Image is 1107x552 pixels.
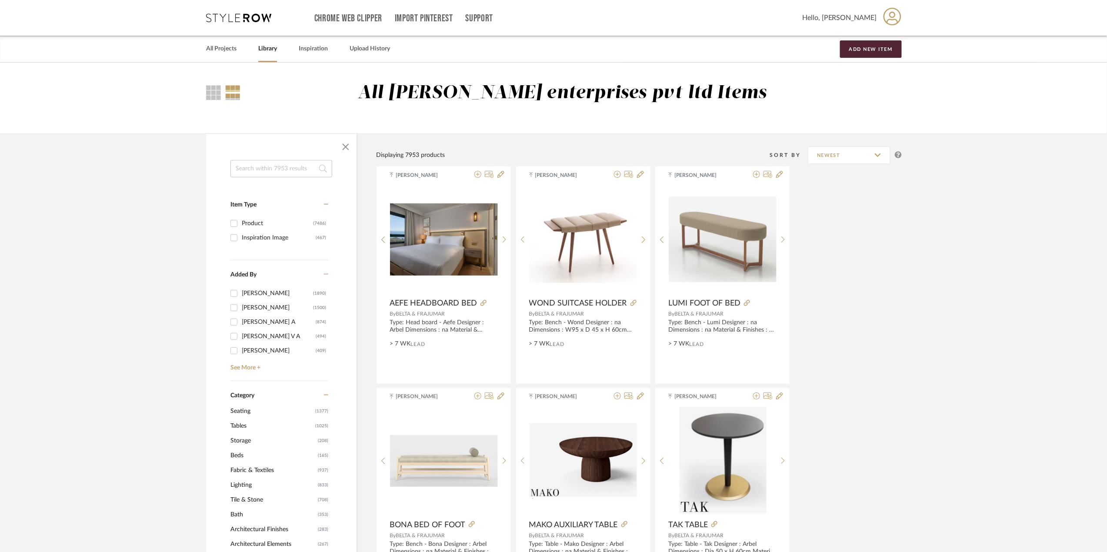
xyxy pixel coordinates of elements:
[390,533,396,538] span: By
[313,216,326,230] div: (7486)
[242,301,313,315] div: [PERSON_NAME]
[242,329,316,343] div: [PERSON_NAME] V A
[674,171,729,179] span: [PERSON_NAME]
[529,196,637,283] img: WOND SUITCASE HOLDER
[529,299,627,308] span: WOND SUITCASE HOLDER
[390,203,498,276] img: AEFE HEADBOARD BED
[318,522,328,536] span: (283)
[318,434,328,448] span: (208)
[318,449,328,462] span: (165)
[390,435,498,486] img: BONA BED OF FOOT
[674,392,729,400] span: [PERSON_NAME]
[230,392,254,399] span: Category
[529,533,535,538] span: By
[230,463,316,478] span: Fabric & Textiles
[318,463,328,477] span: (937)
[390,311,396,316] span: By
[396,392,450,400] span: [PERSON_NAME]
[230,404,313,419] span: Seating
[535,171,590,179] span: [PERSON_NAME]
[674,533,724,538] span: BELTA & FRAJUMAR
[230,433,316,448] span: Storage
[230,419,313,433] span: Tables
[674,311,724,316] span: BELTA & FRAJUMAR
[669,197,777,282] img: LUMI FOOT OF BED
[390,319,498,334] div: Type: Head board - Aefe Designer : Arbel Dimensions : na Material & Finishes : na Product descrip...
[529,311,535,316] span: By
[316,315,326,329] div: (874)
[770,151,808,160] div: Sort By
[230,160,332,177] input: Search within 7953 results
[390,299,477,308] span: AEFE HEADBOARD BED
[230,448,316,463] span: Beds
[668,299,740,308] span: LUMI FOOT OF BED
[230,537,316,552] span: Architectural Elements
[396,533,445,538] span: BELTA & FRAJUMAR
[230,492,316,507] span: Tile & Stone
[390,520,465,530] span: BONA BED OF FOOT
[318,493,328,507] span: (708)
[242,216,313,230] div: Product
[230,272,257,278] span: Added By
[299,43,328,55] a: Inspiration
[242,344,316,358] div: [PERSON_NAME]
[535,311,584,316] span: BELTA & FRAJUMAR
[318,508,328,522] span: (353)
[318,537,328,551] span: (267)
[358,82,767,104] div: All [PERSON_NAME] enterprises pvt ltd Items
[410,341,425,347] span: Lead
[535,392,590,400] span: [PERSON_NAME]
[318,478,328,492] span: (833)
[313,286,326,300] div: (1890)
[396,171,450,179] span: [PERSON_NAME]
[230,507,316,522] span: Bath
[313,301,326,315] div: (1500)
[230,478,316,492] span: Lighting
[315,404,328,418] span: (1377)
[315,419,328,433] span: (1025)
[230,522,316,537] span: Architectural Finishes
[316,329,326,343] div: (494)
[529,339,550,349] span: > 7 WK
[840,40,902,58] button: Add New Item
[395,15,453,22] a: Import Pinterest
[206,43,237,55] a: All Projects
[668,319,777,334] div: Type: Bench - Lumi Designer : na Dimensions : na Material & Finishes : na Product description : L...
[376,150,445,160] div: Displaying 7953 products
[678,407,767,515] img: TAK TABLE
[668,311,674,316] span: By
[390,339,410,349] span: > 7 WK
[337,138,354,156] button: Close
[466,15,493,22] a: Support
[242,315,316,329] div: [PERSON_NAME] A
[529,520,618,530] span: MAKO AUXILIARY TABLE
[316,231,326,245] div: (467)
[802,13,877,23] span: Hello, [PERSON_NAME]
[314,15,382,22] a: Chrome Web Clipper
[535,533,584,538] span: BELTA & FRAJUMAR
[258,43,277,55] a: Library
[228,358,328,372] a: See More +
[350,43,390,55] a: Upload History
[230,202,257,208] span: Item Type
[316,344,326,358] div: (409)
[396,311,445,316] span: BELTA & FRAJUMAR
[529,319,637,334] div: Type: Bench - Wond Designer : na Dimensions : W95 x D 45 x H 60cm Material & Finishes : na Produc...
[668,339,689,349] span: > 7 WK
[529,423,637,499] img: MAKO AUXILIARY TABLE
[242,231,316,245] div: Inspiration Image
[242,286,313,300] div: [PERSON_NAME]
[668,520,708,530] span: TAK TABLE
[668,533,674,538] span: By
[550,341,565,347] span: Lead
[689,341,704,347] span: Lead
